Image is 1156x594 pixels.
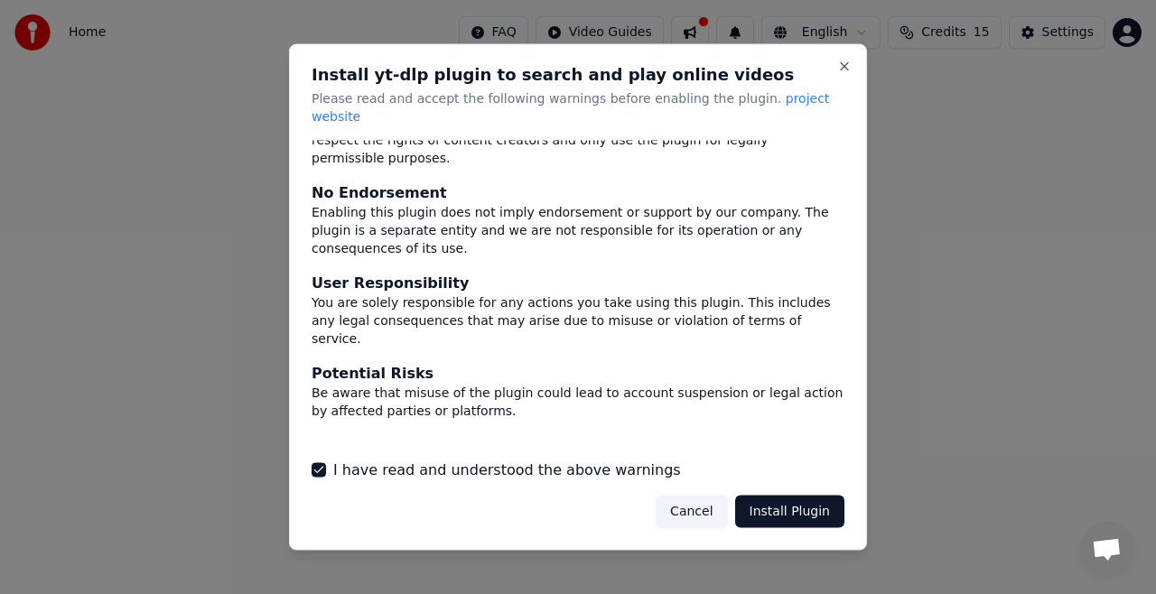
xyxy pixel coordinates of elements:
button: Install Plugin [735,495,844,527]
label: I have read and understood the above warnings [333,459,681,480]
div: Potential Risks [312,362,844,384]
h2: Install yt-dlp plugin to search and play online videos [312,67,844,83]
div: User Responsibility [312,272,844,293]
div: You are solely responsible for any actions you take using this plugin. This includes any legal co... [312,293,844,348]
p: Please read and accept the following warnings before enabling the plugin. [312,90,844,126]
div: Be aware that misuse of the plugin could lead to account suspension or legal action by affected p... [312,384,844,420]
button: Cancel [656,495,727,527]
div: Enabling this plugin does not imply endorsement or support by our company. The plugin is a separa... [312,203,844,257]
div: Informed Consent [312,434,844,456]
div: No Endorsement [312,181,844,203]
span: project website [312,91,829,124]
